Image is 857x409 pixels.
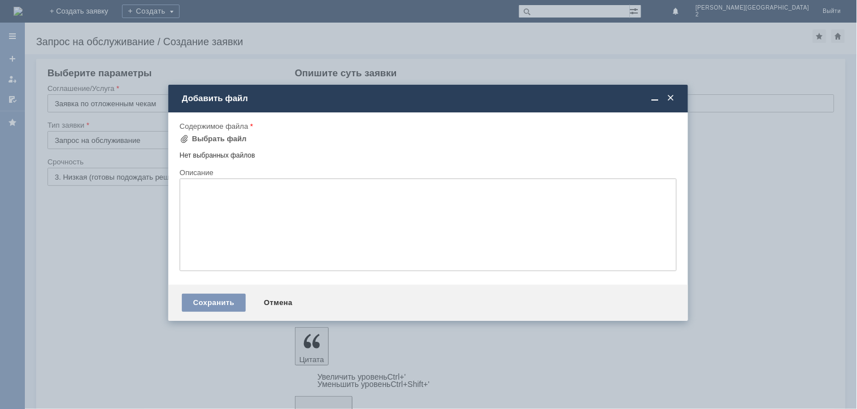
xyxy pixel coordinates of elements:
[180,123,675,130] div: Содержимое файла
[192,134,247,143] div: Выбрать файл
[182,93,677,103] div: Добавить файл
[665,93,677,103] span: Закрыть
[650,93,661,103] span: Свернуть (Ctrl + M)
[180,147,677,160] div: Нет выбранных файлов
[180,169,675,176] div: Описание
